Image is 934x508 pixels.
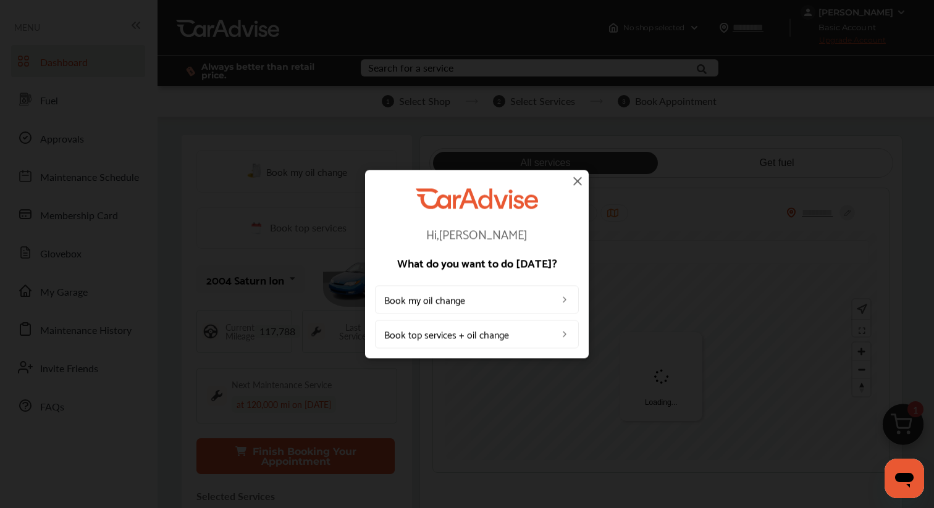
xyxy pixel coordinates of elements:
a: Book top services + oil change [375,320,579,348]
iframe: Button to launch messaging window [885,459,924,498]
p: Hi, [PERSON_NAME] [375,227,579,239]
img: left_arrow_icon.0f472efe.svg [560,329,570,339]
a: Book my oil change [375,285,579,314]
img: left_arrow_icon.0f472efe.svg [560,294,570,304]
img: CarAdvise Logo [416,188,538,209]
img: close-icon.a004319c.svg [570,173,585,188]
p: What do you want to do [DATE]? [375,257,579,268]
